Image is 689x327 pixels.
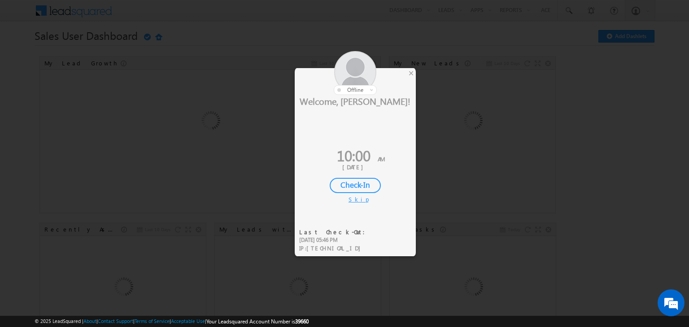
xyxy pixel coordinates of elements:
div: Last Check-Out: [299,228,371,236]
div: × [406,68,416,78]
div: Skip [349,195,362,203]
div: Check-In [330,178,381,193]
span: Your Leadsquared Account Number is [206,318,309,325]
a: About [83,318,96,324]
div: Welcome, [PERSON_NAME]! [295,95,416,107]
span: © 2025 LeadSquared | | | | | [35,317,309,326]
a: Contact Support [98,318,133,324]
div: [DATE] 05:46 PM [299,236,371,244]
div: [DATE] [301,163,409,171]
span: offline [347,86,363,93]
div: IP : [299,244,371,253]
span: 10:00 [337,145,371,165]
span: AM [378,155,385,163]
span: [TECHNICAL_ID] [306,244,365,252]
a: Acceptable Use [171,318,205,324]
span: 39660 [295,318,309,325]
a: Terms of Service [135,318,170,324]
